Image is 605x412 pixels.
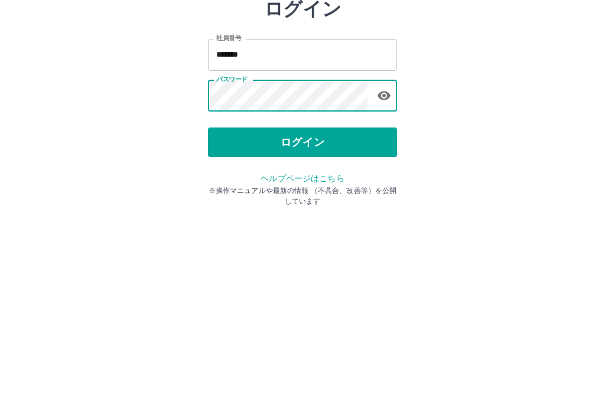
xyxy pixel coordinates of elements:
a: ヘルプページはこちら [261,250,344,260]
h2: ログイン [264,74,341,97]
p: ※操作マニュアルや最新の情報 （不具合、改善等）を公開しています [208,262,397,283]
button: ログイン [208,204,397,234]
label: 社員番号 [216,110,241,119]
label: パスワード [216,152,248,161]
